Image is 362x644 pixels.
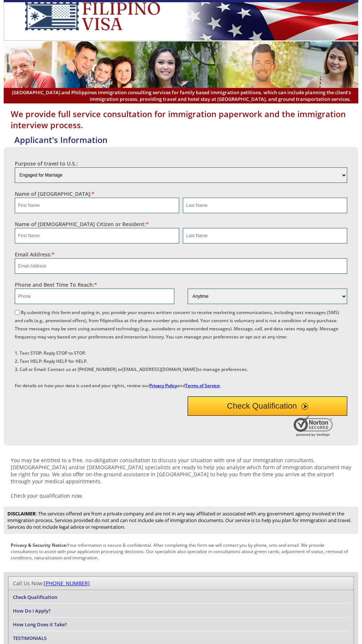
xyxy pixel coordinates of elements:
[15,310,20,315] input: By submitting this form and opting in, you provide your express written consent to receive market...
[15,228,179,243] input: First Name
[4,492,358,499] p: Check your qualification now.
[4,542,358,561] p: Your information is secure & confidential. After completing this form we will contact you by phon...
[13,607,51,614] a: How Do I Apply?
[13,580,349,587] div: Call Us Now:
[15,160,78,167] label: Purpose of travel to U.S.:
[15,258,347,274] input: Email Address
[13,621,67,628] a: How Long Does it Take?
[15,281,97,288] label: Phone and Best Time To Reach:
[11,542,67,548] strong: Privacy & Security Notice:
[149,382,177,389] a: Privacy Policy
[13,635,47,641] a: TESTIMONIALS
[294,416,334,436] img: Norton Secured
[15,198,179,213] input: First Name
[188,396,347,416] button: Check Qualification
[4,507,358,534] div: : The services offered are from a private company and are not in any way affiliated or associated...
[15,289,174,304] input: Phone
[183,228,347,243] input: Last Name
[185,382,220,389] a: Terms of Service
[4,457,358,485] p: You may be entitled to a free, no-obligation consultation to discuss your situation with one of o...
[183,198,347,213] input: Last Name
[7,510,36,517] strong: DISCLAIMER
[15,251,55,258] label: Email Address:
[13,594,57,600] a: Check Qualification
[15,190,95,197] label: Name of [GEOGRAPHIC_DATA]:
[188,289,347,304] select: Phone and Best Reach Time are required.
[15,309,339,389] label: By submitting this form and opting in, you provide your express written consent to receive market...
[7,134,358,145] h4: Applicant's Information
[15,221,149,228] label: Name of [DEMOGRAPHIC_DATA] Citizen or Resident:
[11,89,351,102] span: [GEOGRAPHIC_DATA] and Philippines immigration consulting services for family based immigration pe...
[4,108,358,130] h1: We provide full service consultation for immigration paperwork and the immigration interview proc...
[44,580,90,587] a: [PHONE_NUMBER]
